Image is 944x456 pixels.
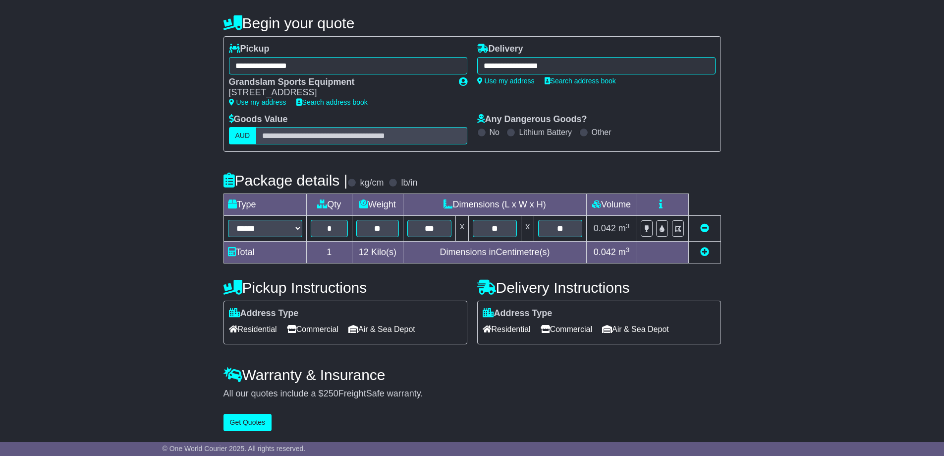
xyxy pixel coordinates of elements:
a: Use my address [477,77,535,85]
span: 0.042 [594,247,616,257]
label: kg/cm [360,178,384,189]
label: Address Type [483,308,553,319]
label: No [490,128,500,137]
h4: Package details | [223,172,348,189]
button: Get Quotes [223,414,272,431]
label: Lithium Battery [519,128,572,137]
span: Residential [229,322,277,337]
sup: 3 [626,222,630,230]
label: Pickup [229,44,270,55]
div: All our quotes include a $ FreightSafe warranty. [223,389,721,399]
td: x [521,216,534,242]
span: m [618,223,630,233]
td: Volume [587,194,636,216]
td: Qty [306,194,352,216]
div: [STREET_ADDRESS] [229,87,449,98]
span: Commercial [541,322,592,337]
span: 0.042 [594,223,616,233]
span: Air & Sea Depot [602,322,669,337]
h4: Begin your quote [223,15,721,31]
a: Remove this item [700,223,709,233]
span: Commercial [287,322,338,337]
td: 1 [306,242,352,263]
td: Dimensions (L x W x H) [403,194,587,216]
label: lb/in [401,178,417,189]
h4: Pickup Instructions [223,279,467,296]
a: Search address book [545,77,616,85]
span: 250 [324,389,338,398]
span: Air & Sea Depot [348,322,415,337]
a: Use my address [229,98,286,106]
td: Total [223,242,306,263]
a: Add new item [700,247,709,257]
label: Any Dangerous Goods? [477,114,587,125]
h4: Delivery Instructions [477,279,721,296]
label: Goods Value [229,114,288,125]
a: Search address book [296,98,368,106]
td: x [455,216,468,242]
span: © One World Courier 2025. All rights reserved. [163,445,306,453]
div: Grandslam Sports Equipment [229,77,449,88]
td: Type [223,194,306,216]
td: Dimensions in Centimetre(s) [403,242,587,263]
span: 12 [359,247,369,257]
span: m [618,247,630,257]
label: Address Type [229,308,299,319]
td: Kilo(s) [352,242,403,263]
h4: Warranty & Insurance [223,367,721,383]
td: Weight [352,194,403,216]
label: AUD [229,127,257,144]
span: Residential [483,322,531,337]
sup: 3 [626,246,630,254]
label: Other [592,128,611,137]
label: Delivery [477,44,523,55]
